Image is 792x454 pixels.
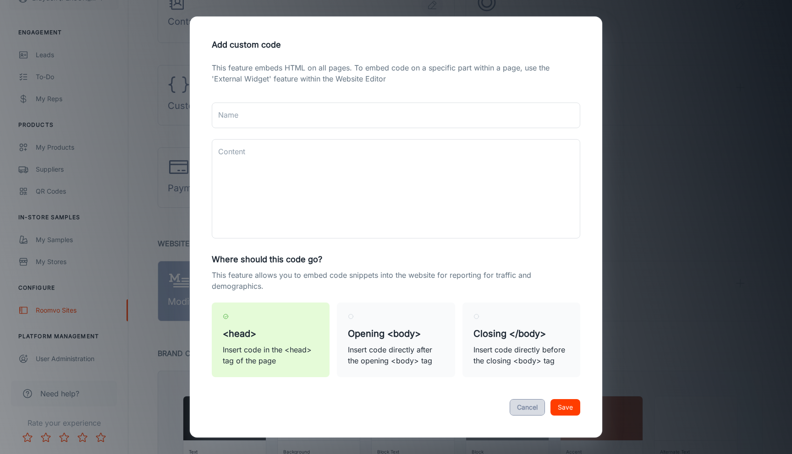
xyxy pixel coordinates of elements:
p: This feature embeds HTML on all pages. To embed code on a specific part within a page, use the 'E... [212,62,580,84]
label: Opening <body>Insert code directly after the opening <body> tag [337,303,455,377]
p: Insert code directly after the opening <body> tag [348,344,444,366]
label: <head>Insert code in the <head> tag of the page [212,303,330,377]
p: Insert code in the <head> tag of the page [223,344,319,366]
h5: Opening <body> [348,327,444,340]
p: Insert code directly before the closing <body> tag [473,344,569,366]
h5: Closing </body> [473,327,569,340]
label: Closing </body>Insert code directly before the closing <body> tag [462,303,580,377]
button: Save [550,399,580,416]
button: Cancel [510,399,545,416]
input: Set a name for your code snippet [212,103,580,128]
h2: Add custom code [201,27,591,62]
h5: <head> [223,327,319,340]
h6: Where should this code go? [212,253,580,266]
p: This feature allows you to embed code snippets into the website for reporting for traffic and dem... [212,270,580,292]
